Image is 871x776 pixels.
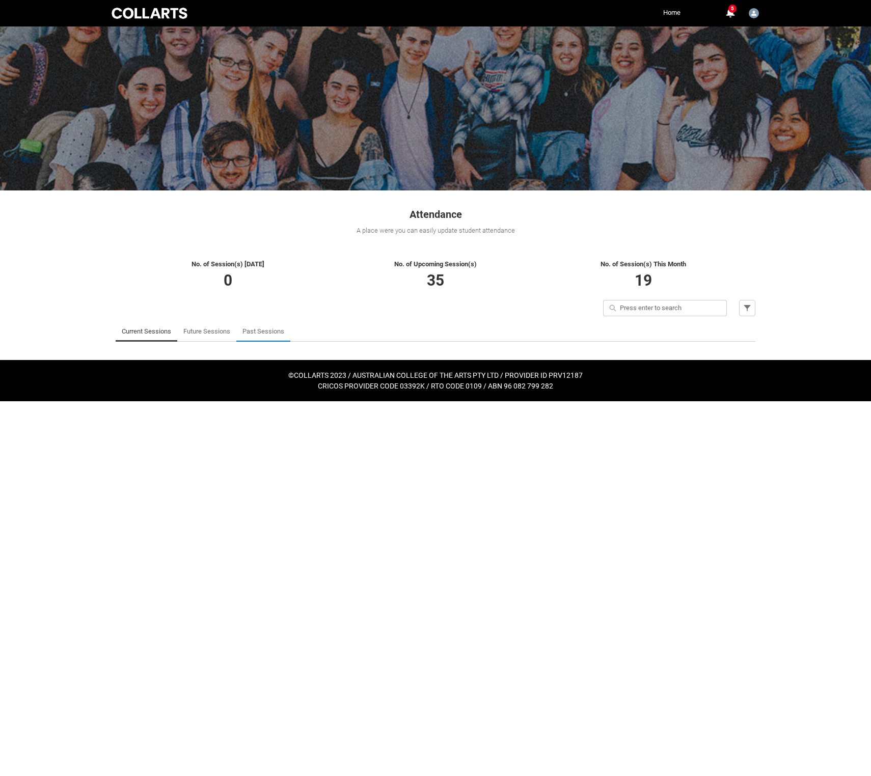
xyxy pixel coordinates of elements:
[192,260,264,268] span: No. of Session(s) [DATE]
[122,321,171,342] a: Current Sessions
[177,321,236,342] li: Future Sessions
[728,5,737,13] span: 5
[410,208,462,220] span: Attendance
[749,8,759,18] img: Tamara.Leacock
[183,321,230,342] a: Future Sessions
[116,321,177,342] li: Current Sessions
[224,271,232,289] span: 0
[746,4,761,20] button: User Profile Tamara.Leacock
[236,321,290,342] li: Past Sessions
[601,260,686,268] span: No. of Session(s) This Month
[394,260,477,268] span: No. of Upcoming Session(s)
[242,321,284,342] a: Past Sessions
[427,271,444,289] span: 35
[724,7,736,19] button: 5
[635,271,652,289] span: 19
[603,300,727,316] input: Press enter to search
[116,226,755,236] div: A place were you can easily update student attendance
[661,5,683,20] a: Home
[739,300,755,316] button: Filter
